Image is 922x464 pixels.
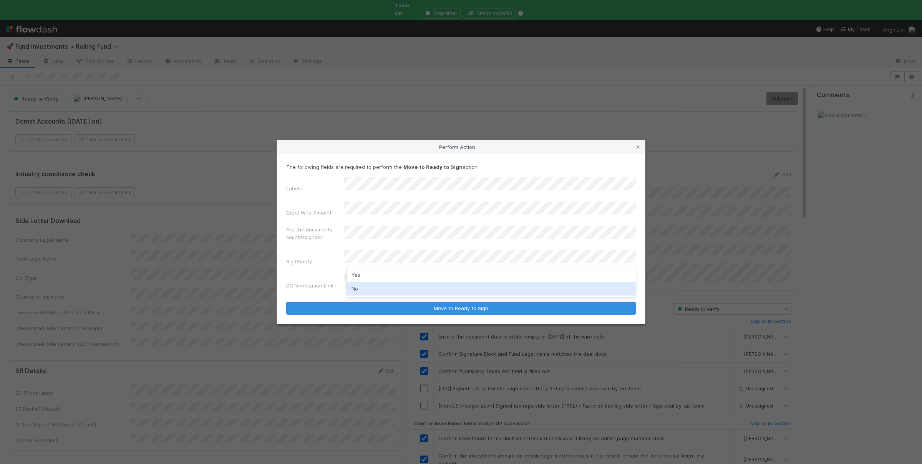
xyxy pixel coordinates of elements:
button: Move to Ready to Sign [286,302,636,315]
p: The following fields are required to perform the action: [286,163,636,171]
label: Exact Wire Amount [286,209,332,216]
div: Perform Action [277,140,645,154]
div: No [347,282,636,296]
div: Yes [347,268,636,282]
label: Labels [286,185,302,192]
label: Are the documents countersigned? [286,226,344,241]
label: DC Verification Link [286,282,333,289]
label: Sig Priority [286,258,312,265]
strong: Move to Ready to Sign [403,164,463,170]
